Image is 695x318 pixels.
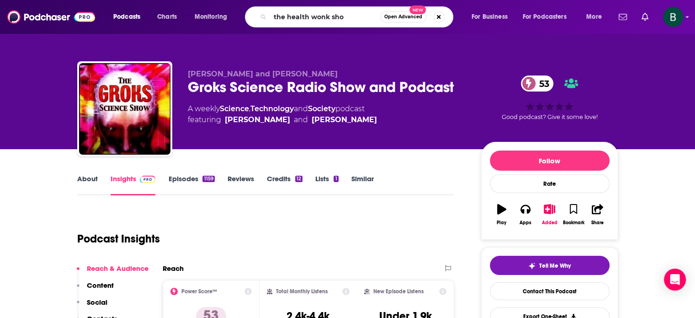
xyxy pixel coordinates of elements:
[580,10,613,24] button: open menu
[188,70,338,78] span: [PERSON_NAME] and [PERSON_NAME]
[77,174,98,195] a: About
[157,11,177,23] span: Charts
[315,174,338,195] a: Lists1
[267,174,302,195] a: Credits12
[225,114,290,125] a: Dr. Charles Lee
[537,198,561,231] button: Added
[77,281,114,298] button: Content
[312,114,377,125] a: Dr. Frank Ling
[202,176,214,182] div: 1159
[663,7,683,27] button: Show profile menu
[542,220,557,226] div: Added
[107,10,152,24] button: open menu
[523,11,567,23] span: For Podcasters
[409,5,426,14] span: New
[472,11,508,23] span: For Business
[294,114,308,125] span: and
[521,75,554,92] a: 53
[481,70,618,126] div: 53Good podcast? Give it some love!
[663,7,683,27] img: User Profile
[514,198,537,231] button: Apps
[384,15,422,19] span: Open Advanced
[250,104,294,113] a: Technology
[168,174,214,195] a: Episodes1159
[562,198,585,231] button: Bookmark
[87,264,149,273] p: Reach & Audience
[249,104,250,113] span: ,
[220,104,249,113] a: Science
[308,104,335,113] a: Society
[151,10,182,24] a: Charts
[295,176,302,182] div: 12
[77,298,107,315] button: Social
[465,10,519,24] button: open menu
[490,198,514,231] button: Play
[294,104,308,113] span: and
[254,6,462,27] div: Search podcasts, credits, & more...
[520,220,531,226] div: Apps
[664,269,686,291] div: Open Intercom Messenger
[380,11,426,22] button: Open AdvancedNew
[530,75,554,92] span: 53
[497,220,506,226] div: Play
[228,174,254,195] a: Reviews
[663,7,683,27] span: Logged in as betsy46033
[111,174,156,195] a: InsightsPodchaser Pro
[490,256,610,275] button: tell me why sparkleTell Me Why
[77,264,149,281] button: Reach & Audience
[615,9,631,25] a: Show notifications dropdown
[490,282,610,300] a: Contact This Podcast
[334,176,338,182] div: 1
[77,232,160,246] h1: Podcast Insights
[181,288,217,295] h2: Power Score™
[586,11,602,23] span: More
[113,11,140,23] span: Podcasts
[539,262,571,269] span: Tell Me Why
[270,10,380,24] input: Search podcasts, credits, & more...
[502,113,598,120] span: Good podcast? Give it some love!
[528,262,536,269] img: tell me why sparkle
[276,288,328,295] h2: Total Monthly Listens
[585,198,609,231] button: Share
[351,174,374,195] a: Similar
[79,63,170,155] img: Groks Science Radio Show and Podcast
[7,8,95,26] img: Podchaser - Follow, Share and Rate Podcasts
[591,220,604,226] div: Share
[490,151,610,171] button: Follow
[87,298,107,307] p: Social
[373,288,424,295] h2: New Episode Listens
[638,9,652,25] a: Show notifications dropdown
[188,10,239,24] button: open menu
[195,11,227,23] span: Monitoring
[87,281,114,290] p: Content
[140,176,156,183] img: Podchaser Pro
[562,220,584,226] div: Bookmark
[490,174,610,193] div: Rate
[163,264,184,273] h2: Reach
[188,103,377,125] div: A weekly podcast
[188,114,377,125] span: featuring
[517,10,580,24] button: open menu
